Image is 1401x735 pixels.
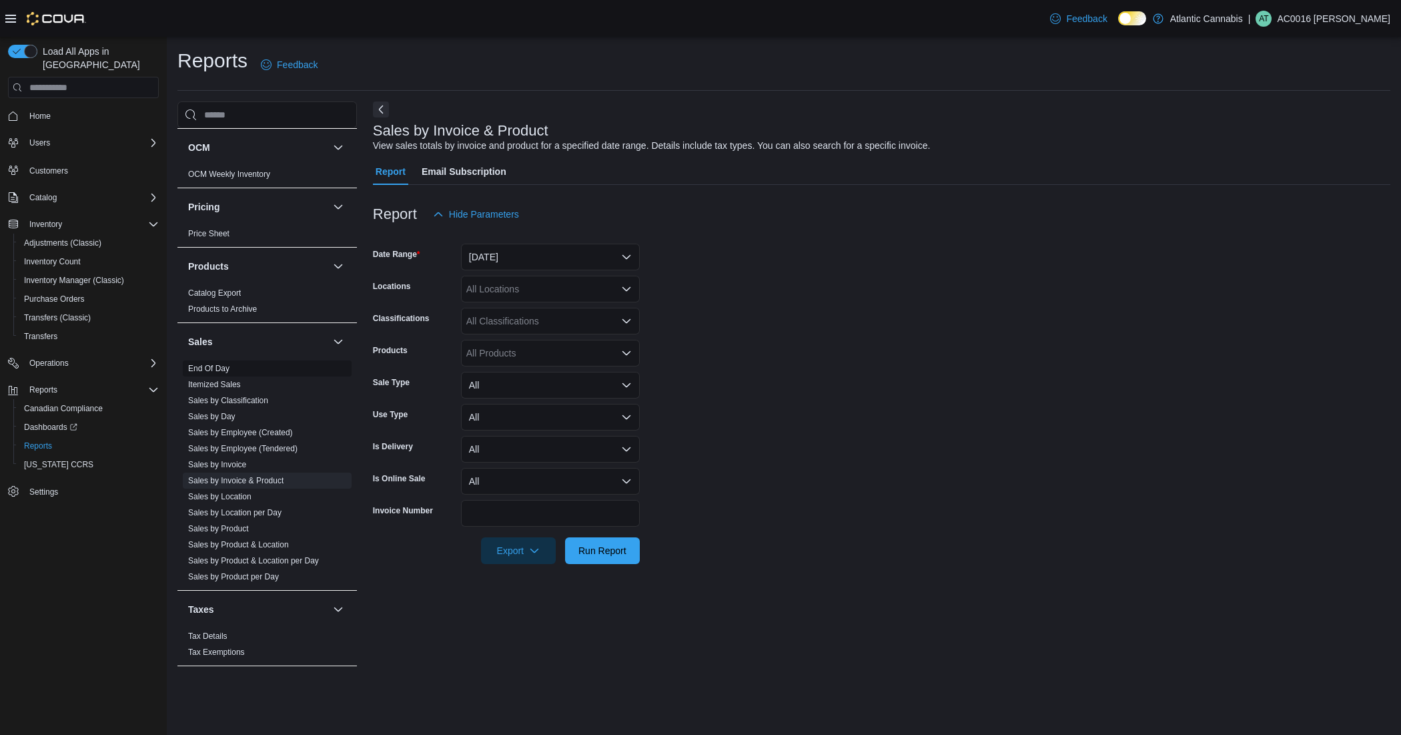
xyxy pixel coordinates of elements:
[37,45,159,71] span: Load All Apps in [GEOGRAPHIC_DATA]
[188,380,241,389] a: Itemized Sales
[24,163,73,179] a: Customers
[19,419,159,435] span: Dashboards
[24,108,56,124] a: Home
[13,455,164,474] button: [US_STATE] CCRS
[24,312,91,323] span: Transfers (Classic)
[19,438,57,454] a: Reports
[24,107,159,124] span: Home
[3,188,164,207] button: Catalog
[29,487,58,497] span: Settings
[188,229,229,238] a: Price Sheet
[24,382,159,398] span: Reports
[373,313,430,324] label: Classifications
[1066,12,1107,25] span: Feedback
[188,507,282,518] span: Sales by Location per Day
[461,468,640,495] button: All
[1045,5,1112,32] a: Feedback
[188,412,236,421] a: Sales by Day
[19,401,108,417] a: Canadian Compliance
[188,363,229,374] span: End Of Day
[29,138,50,148] span: Users
[19,419,83,435] a: Dashboards
[24,422,77,433] span: Dashboards
[19,401,159,417] span: Canadian Compliance
[277,58,318,71] span: Feedback
[188,200,328,214] button: Pricing
[188,539,289,550] span: Sales by Product & Location
[188,555,319,566] span: Sales by Product & Location per Day
[188,200,219,214] h3: Pricing
[8,101,159,536] nav: Complex example
[188,260,328,273] button: Products
[24,459,93,470] span: [US_STATE] CCRS
[188,459,246,470] span: Sales by Invoice
[188,288,241,298] a: Catalog Export
[29,166,68,176] span: Customers
[3,381,164,399] button: Reports
[621,284,632,294] button: Open list of options
[1259,11,1268,27] span: AT
[24,135,159,151] span: Users
[188,648,245,657] a: Tax Exemptions
[188,335,213,348] h3: Sales
[373,409,408,420] label: Use Type
[188,603,328,616] button: Taxes
[330,199,346,215] button: Pricing
[376,158,406,185] span: Report
[19,254,86,270] a: Inventory Count
[13,308,164,327] button: Transfers (Classic)
[188,304,257,314] a: Products to Archive
[19,291,90,307] a: Purchase Orders
[24,216,67,232] button: Inventory
[24,190,159,206] span: Catalog
[188,396,268,405] a: Sales by Classification
[19,328,63,344] a: Transfers
[188,460,246,469] a: Sales by Invoice
[177,47,248,74] h1: Reports
[13,327,164,346] button: Transfers
[3,134,164,152] button: Users
[188,572,279,581] a: Sales by Product per Day
[188,228,229,239] span: Price Sheet
[177,166,357,188] div: OCM
[188,508,282,517] a: Sales by Location per Day
[13,290,164,308] button: Purchase Orders
[330,140,346,156] button: OCM
[188,556,319,565] a: Sales by Product & Location per Day
[19,291,159,307] span: Purchase Orders
[422,158,506,185] span: Email Subscription
[188,141,328,154] button: OCM
[188,492,252,501] a: Sales by Location
[188,411,236,422] span: Sales by Day
[188,523,249,534] span: Sales by Product
[188,428,293,437] a: Sales by Employee (Created)
[188,364,229,373] a: End Of Day
[13,418,164,437] a: Dashboards
[621,348,632,358] button: Open list of options
[373,123,548,139] h3: Sales by Invoice & Product
[24,275,124,286] span: Inventory Manager (Classic)
[188,476,284,485] a: Sales by Invoice & Product
[3,215,164,234] button: Inventory
[621,316,632,326] button: Open list of options
[29,358,69,369] span: Operations
[13,252,164,271] button: Inventory Count
[373,249,420,260] label: Date Range
[489,537,548,564] span: Export
[3,106,164,126] button: Home
[19,272,159,288] span: Inventory Manager (Classic)
[565,537,640,564] button: Run Report
[188,524,249,533] a: Sales by Product
[188,335,328,348] button: Sales
[188,603,214,616] h3: Taxes
[1118,11,1146,25] input: Dark Mode
[188,260,229,273] h3: Products
[3,354,164,373] button: Operations
[461,372,640,399] button: All
[188,427,293,438] span: Sales by Employee (Created)
[188,141,210,154] h3: OCM
[373,281,411,292] label: Locations
[13,437,164,455] button: Reports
